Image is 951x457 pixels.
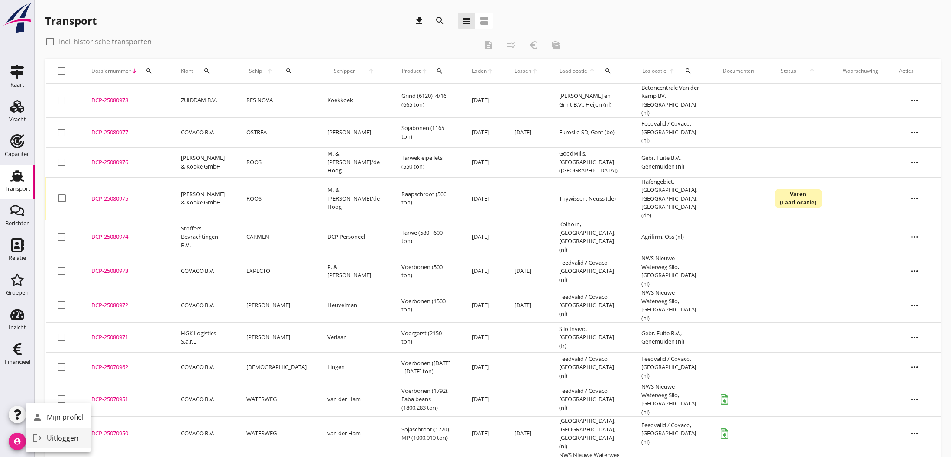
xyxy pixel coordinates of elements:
[414,16,424,26] i: download
[317,382,391,417] td: van der Ham
[2,2,33,34] img: logo-small.a267ee39.svg
[391,117,462,147] td: Sojabonen (1165 ton)
[204,68,210,75] i: search
[631,147,712,177] td: Gebr. Fuite B.V., Genemuiden (nl)
[631,323,712,353] td: Gebr. Fuite B.V., Genemuiden (nl)
[10,82,24,88] div: Kaart
[91,395,160,404] div: DCP-25070951
[236,417,317,451] td: WATERWEG
[285,68,292,75] i: search
[902,355,927,379] i: more_horiz
[435,16,445,26] i: search
[171,323,236,353] td: HGK Logistics S.a.r.L.
[236,117,317,147] td: OSTREA
[559,67,588,75] span: Laadlocatie
[391,220,462,254] td: Tarwe (580 - 600 ton)
[462,288,504,323] td: [DATE]
[91,429,160,438] div: DCP-25070950
[317,177,391,220] td: M. & [PERSON_NAME]/de Hoog
[91,128,160,137] div: DCP-25080977
[9,433,26,450] i: account_circle
[91,333,160,342] div: DCP-25080971
[5,186,30,191] div: Transport
[902,325,927,350] i: more_horiz
[5,359,30,365] div: Financieel
[549,84,631,118] td: [PERSON_NAME] en Grint B.V., Heijen (nl)
[391,177,462,220] td: Raapschroot (500 ton)
[843,67,878,75] div: Waarschuwing
[171,117,236,147] td: COVACO B.V.
[47,412,84,422] div: Mijn profiel
[9,255,26,261] div: Relatie
[531,68,538,75] i: arrow_upward
[631,288,712,323] td: NWS Nieuwe Waterweg Silo, [GEOGRAPHIC_DATA] (nl)
[549,254,631,288] td: Feedvalid / Covaco, [GEOGRAPHIC_DATA] (nl)
[461,16,472,26] i: view_headline
[264,68,275,75] i: arrow_upward
[504,417,549,451] td: [DATE]
[436,68,443,75] i: search
[514,67,531,75] span: Lossen
[462,177,504,220] td: [DATE]
[462,254,504,288] td: [DATE]
[317,417,391,451] td: van der Ham
[549,117,631,147] td: Eurosilo SD, Gent (be)
[605,68,611,75] i: search
[236,353,317,382] td: [DEMOGRAPHIC_DATA]
[317,323,391,353] td: Verlaan
[6,290,29,295] div: Groepen
[29,408,46,426] i: person
[5,220,30,226] div: Berichten
[236,288,317,323] td: [PERSON_NAME]
[246,67,264,75] span: Schip
[549,288,631,323] td: Feedvalid / Covaco, [GEOGRAPHIC_DATA] (nl)
[391,382,462,417] td: Voerbonen (1792), Faba beans (1800,283 ton)
[391,254,462,288] td: Voerbonen (500 ton)
[146,68,152,75] i: search
[171,353,236,382] td: COVACO B.V.
[902,387,927,412] i: more_horiz
[549,220,631,254] td: Kolhorn, [GEOGRAPHIC_DATA], [GEOGRAPHIC_DATA] (nl)
[902,259,927,283] i: more_horiz
[462,117,504,147] td: [DATE]
[59,37,152,46] label: Incl. historische transporten
[47,433,84,443] div: Uitloggen
[9,117,26,122] div: Vracht
[236,84,317,118] td: RES NOVA
[504,288,549,323] td: [DATE]
[317,220,391,254] td: DCP Personeel
[236,220,317,254] td: CARMEN
[391,323,462,353] td: Voergerst (2150 ton)
[504,254,549,288] td: [DATE]
[802,68,822,75] i: arrow_upward
[401,67,421,75] span: Product
[391,84,462,118] td: Grind (6120), 4/16 (665 ton)
[171,84,236,118] td: ZUIDDAM B.V.
[723,67,754,75] div: Documenten
[91,96,160,105] div: DCP-25080978
[45,14,97,28] div: Transport
[236,147,317,177] td: ROOS
[391,417,462,451] td: Sojaschroot (1720) MP (1000,010 ton)
[91,194,160,203] div: DCP-25080975
[631,353,712,382] td: Feedvalid / Covaco, [GEOGRAPHIC_DATA] (nl)
[391,147,462,177] td: Tarwekleipellets (550 ton)
[549,323,631,353] td: Silo Invivo, [GEOGRAPHIC_DATA] (fr)
[236,323,317,353] td: [PERSON_NAME]
[391,353,462,382] td: Voerbonen ([DATE] - [DATE] ton)
[131,68,138,75] i: arrow_downward
[361,68,381,75] i: arrow_upward
[171,147,236,177] td: [PERSON_NAME] & Köpke GmbH
[899,67,930,75] div: Acties
[26,407,91,428] a: Mijn profiel
[421,68,428,75] i: arrow_upward
[631,254,712,288] td: NWS Nieuwe Waterweg Silo, [GEOGRAPHIC_DATA] (nl)
[317,353,391,382] td: Lingen
[236,177,317,220] td: ROOS
[549,147,631,177] td: GoodMills, [GEOGRAPHIC_DATA] ([GEOGRAPHIC_DATA])
[902,150,927,175] i: more_horiz
[91,363,160,372] div: DCP-25070962
[462,84,504,118] td: [DATE]
[462,417,504,451] td: [DATE]
[667,68,676,75] i: arrow_upward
